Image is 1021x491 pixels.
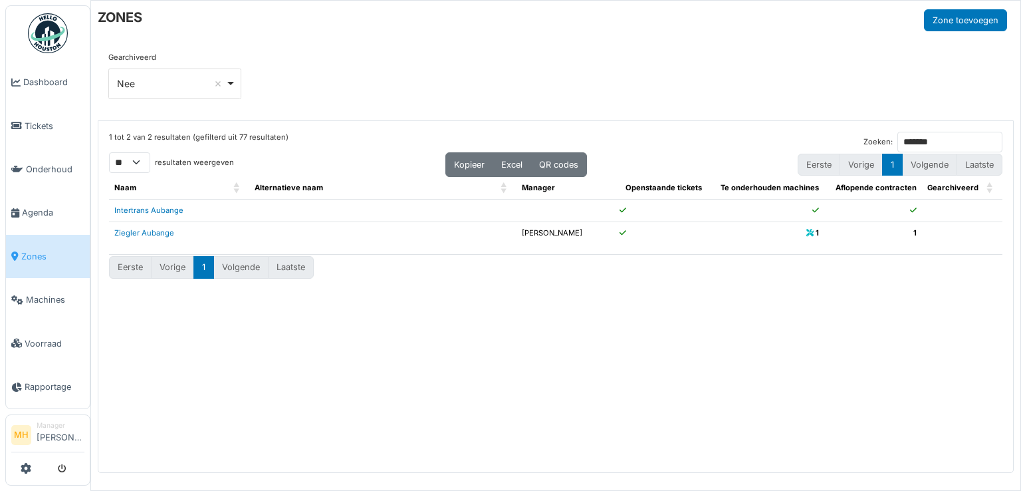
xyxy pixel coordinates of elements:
a: Rapportage [6,365,90,409]
a: Voorraad [6,321,90,365]
button: 1 [193,256,214,278]
span: Alternatieve naam: Activate to sort [501,177,509,199]
button: Excel [493,152,531,177]
label: Zoeken: [863,136,893,148]
span: Dashboard [23,76,84,88]
img: Badge_color-CXgf-gQk.svg [28,13,68,53]
span: Agenda [22,206,84,219]
a: Onderhoud [6,148,90,191]
button: QR codes [530,152,587,177]
label: Gearchiveerd [108,52,156,63]
span: Machines [26,293,84,306]
a: Dashboard [6,61,90,104]
span: Excel [501,160,522,170]
span: Alternatieve naam [255,183,323,192]
span: Tickets [25,120,84,132]
button: Zone toevoegen [924,9,1007,31]
span: Manager [522,183,555,192]
nav: pagination [109,256,314,278]
span: Gearchiveerd: Activate to sort [986,177,994,199]
a: Agenda [6,191,90,234]
div: Nee [117,77,225,90]
span: Onderhoud [26,163,84,176]
button: Remove item: 'false' [211,77,225,90]
label: resultaten weergeven [155,157,234,168]
a: Zones [6,235,90,278]
span: Te onderhouden machines [721,183,819,192]
b: 1 [816,228,819,238]
h6: ZONES [98,9,142,25]
span: Gearchiveerd [927,183,978,192]
span: Naam [114,183,136,192]
div: Manager [37,420,84,430]
b: 1 [913,228,917,238]
a: Tickets [6,104,90,147]
li: MH [11,425,31,445]
a: Intertrans Aubange [114,206,183,215]
a: Ziegler Aubange [114,228,174,238]
span: QR codes [539,160,578,170]
span: Rapportage [25,381,84,393]
button: 1 [882,154,903,176]
a: MH Manager[PERSON_NAME] [11,420,84,452]
span: Voorraad [25,337,84,350]
div: 1 tot 2 van 2 resultaten (gefilterd uit 77 resultaten) [109,132,288,152]
a: Machines [6,278,90,321]
span: Naam: Activate to sort [233,177,241,199]
span: Openstaande tickets [625,183,702,192]
span: Aflopende contracten [836,183,917,192]
span: Kopieer [454,160,485,170]
span: Zones [21,250,84,263]
li: [PERSON_NAME] [37,420,84,449]
p: [PERSON_NAME] [522,228,610,239]
button: Kopieer [445,152,493,177]
nav: pagination [798,154,1002,176]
